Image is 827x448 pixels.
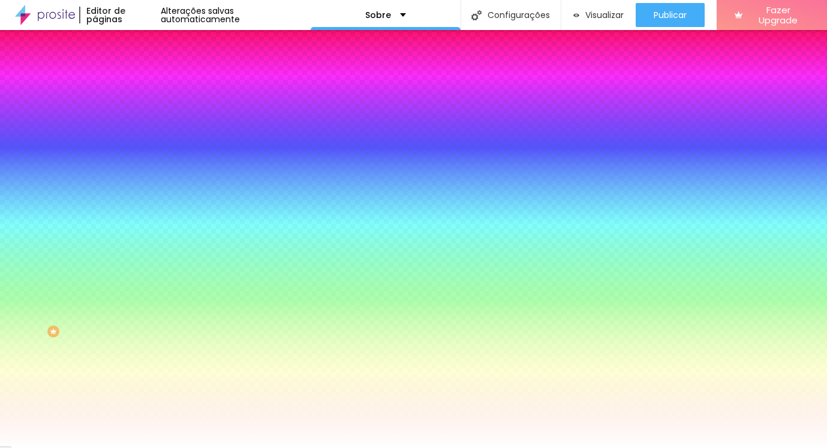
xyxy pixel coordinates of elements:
[654,10,687,20] span: Publicar
[365,11,391,19] p: Sobre
[161,7,311,23] div: Alterações salvas automaticamente
[561,3,636,27] button: Visualizar
[471,10,482,20] img: Icone
[747,5,809,26] span: Fazer Upgrade
[79,7,161,23] div: Editor de páginas
[573,10,579,20] img: view-1.svg
[585,10,624,20] span: Visualizar
[636,3,705,27] button: Publicar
